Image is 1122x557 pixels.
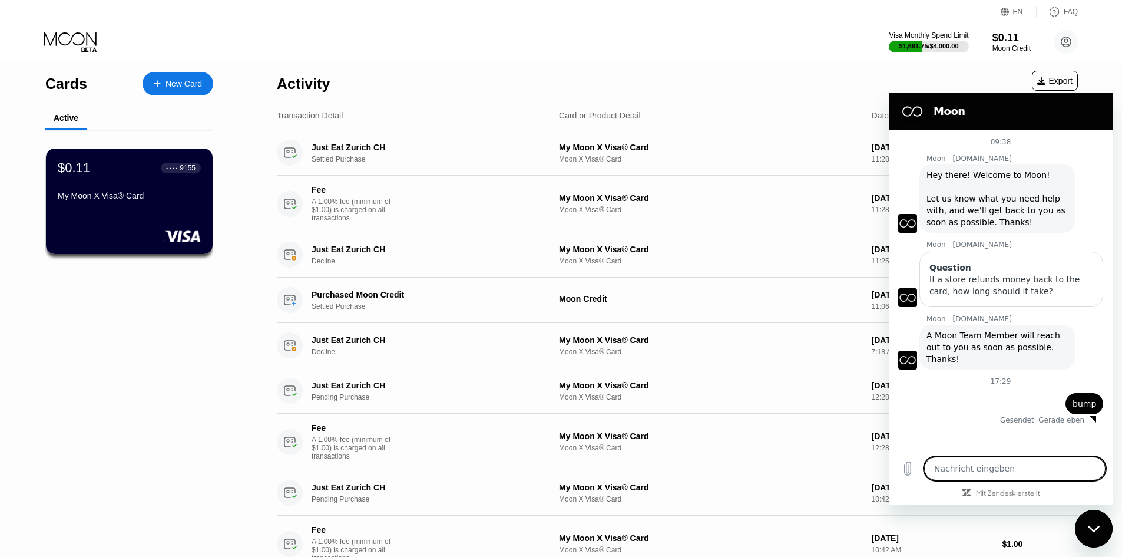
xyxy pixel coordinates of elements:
[872,302,993,311] div: 11:06 AM
[559,193,862,203] div: My Moon X Visa® Card
[872,348,993,356] div: 7:18 AM
[559,495,862,503] div: Moon X Visa® Card
[559,206,862,214] div: Moon X Visa® Card
[559,294,862,304] div: Moon Credit
[559,483,862,492] div: My Moon X Visa® Card
[559,431,862,441] div: My Moon X Visa® Card
[872,495,993,503] div: 10:42 AM
[312,290,540,299] div: Purchased Moon Credit
[559,155,862,163] div: Moon X Visa® Card
[872,546,993,554] div: 10:42 AM
[1037,6,1078,18] div: FAQ
[166,166,178,170] div: ● ● ● ●
[889,31,968,39] div: Visa Monthly Spend Limit
[277,470,1078,516] div: Just Eat Zurich CHPending PurchaseMy Moon X Visa® CardMoon X Visa® Card[DATE]10:42 AM$30.98
[58,160,90,176] div: $0.11
[1032,71,1078,91] div: Export
[312,155,557,163] div: Settled Purchase
[899,42,959,50] div: $1,691.75 / $4,000.00
[45,75,87,93] div: Cards
[166,79,202,89] div: New Card
[312,348,557,356] div: Decline
[312,436,400,460] div: A 1.00% fee (minimum of $1.00) is charged on all transactions
[559,348,862,356] div: Moon X Visa® Card
[277,232,1078,278] div: Just Eat Zurich CHDeclineMy Moon X Visa® CardMoon X Visa® Card[DATE]11:25 AM$24.84
[872,335,993,345] div: [DATE]
[54,113,78,123] div: Active
[1064,8,1078,16] div: FAQ
[312,495,557,503] div: Pending Purchase
[559,111,641,120] div: Card or Product Detail
[180,164,196,172] div: 9155
[872,155,993,163] div: 11:28 AM
[872,193,993,203] div: [DATE]
[559,245,862,254] div: My Moon X Visa® Card
[872,533,993,543] div: [DATE]
[1037,76,1073,85] div: Export
[872,290,993,299] div: [DATE]
[1002,539,1078,549] div: $1.00
[277,368,1078,414] div: Just Eat Zurich CHPending PurchaseMy Moon X Visa® CardMoon X Visa® Card[DATE]12:28 PM$61.98
[992,44,1031,52] div: Moon Credit
[872,111,917,120] div: Date & Time
[872,257,993,265] div: 11:25 AM
[559,546,862,554] div: Moon X Visa® Card
[312,393,557,401] div: Pending Purchase
[559,335,862,345] div: My Moon X Visa® Card
[312,197,400,222] div: A 1.00% fee (minimum of $1.00) is charged on all transactions
[1001,6,1037,18] div: EN
[312,525,394,535] div: Fee
[872,483,993,492] div: [DATE]
[312,335,540,345] div: Just Eat Zurich CH
[277,323,1078,368] div: Just Eat Zurich CHDeclineMy Moon X Visa® CardMoon X Visa® Card[DATE]7:18 AM$58.40
[277,176,1078,232] div: FeeA 1.00% fee (minimum of $1.00) is charged on all transactionsMy Moon X Visa® CardMoon X Visa® ...
[312,423,394,433] div: Fee
[992,32,1031,44] div: $0.11
[277,278,1078,323] div: Purchased Moon CreditSettled PurchaseMoon Credit[DATE]11:06 AM$12.51
[889,31,968,52] div: Visa Monthly Spend Limit$1,691.75/$4,000.00
[559,393,862,401] div: Moon X Visa® Card
[872,431,993,441] div: [DATE]
[872,245,993,254] div: [DATE]
[312,245,540,254] div: Just Eat Zurich CH
[1075,510,1113,548] iframe: Schaltfläche zum Öffnen des Messaging-Fensters; Konversation läuft
[872,444,993,452] div: 12:28 PM
[312,302,557,311] div: Settled Purchase
[277,414,1078,470] div: FeeA 1.00% fee (minimum of $1.00) is charged on all transactionsMy Moon X Visa® CardMoon X Visa® ...
[277,75,330,93] div: Activity
[559,381,862,390] div: My Moon X Visa® Card
[559,257,862,265] div: Moon X Visa® Card
[143,72,213,95] div: New Card
[872,206,993,214] div: 11:28 AM
[46,149,213,254] div: $0.11● ● ● ●9155My Moon X Visa® Card
[872,381,993,390] div: [DATE]
[872,393,993,401] div: 12:28 PM
[58,191,201,200] div: My Moon X Visa® Card
[312,257,557,265] div: Decline
[559,444,862,452] div: Moon X Visa® Card
[277,111,343,120] div: Transaction Detail
[312,185,394,195] div: Fee
[312,143,540,152] div: Just Eat Zurich CH
[559,533,862,543] div: My Moon X Visa® Card
[312,381,540,390] div: Just Eat Zurich CH
[559,143,862,152] div: My Moon X Visa® Card
[889,93,1113,505] iframe: Messaging-Fenster
[872,143,993,152] div: [DATE]
[312,483,540,492] div: Just Eat Zurich CH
